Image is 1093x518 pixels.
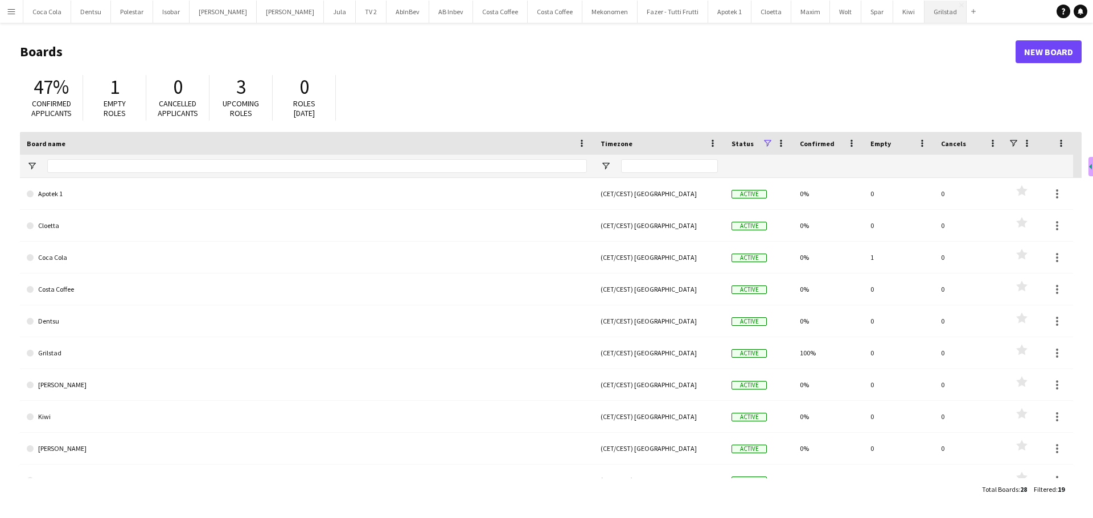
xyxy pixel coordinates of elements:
button: Open Filter Menu [601,161,611,171]
div: 1 [864,242,934,273]
span: Active [732,445,767,453]
button: Cloetta [751,1,791,23]
div: 0 [934,210,1005,241]
button: Jula [324,1,356,23]
div: 0 [864,465,934,496]
div: 0 [934,369,1005,400]
div: (CET/CEST) [GEOGRAPHIC_DATA] [594,465,725,496]
span: Active [732,222,767,230]
button: Fazer - Tutti Frutti [638,1,708,23]
div: 0 [864,337,934,368]
button: Costa Coffee [473,1,528,23]
div: 0 [864,273,934,305]
a: Apotek 1 [27,178,587,210]
button: AbInBev [387,1,429,23]
div: 100% [793,337,864,368]
a: Kiwi [27,401,587,433]
span: 0 [299,74,309,100]
button: Coca Cola [23,1,71,23]
span: Status [732,139,754,148]
button: [PERSON_NAME] [257,1,324,23]
div: 0% [793,305,864,337]
div: 0% [793,273,864,305]
div: (CET/CEST) [GEOGRAPHIC_DATA] [594,369,725,400]
a: Costa Coffee [27,273,587,305]
span: Upcoming roles [223,98,259,118]
button: Polestar [111,1,153,23]
span: Active [732,476,767,485]
span: 0 [173,74,183,100]
div: (CET/CEST) [GEOGRAPHIC_DATA] [594,433,725,464]
div: (CET/CEST) [GEOGRAPHIC_DATA] [594,242,725,273]
div: 0% [793,401,864,432]
div: 0 [864,178,934,209]
div: 0% [793,242,864,273]
button: [PERSON_NAME] [190,1,257,23]
span: Confirmed applicants [31,98,72,118]
div: : [982,478,1027,500]
a: Grilstad [27,337,587,369]
div: 0 [934,465,1005,496]
a: [PERSON_NAME] [27,369,587,401]
button: Open Filter Menu [27,161,37,171]
span: 28 [1020,485,1027,494]
button: Spar [861,1,893,23]
a: Coca Cola [27,242,587,273]
div: 0 [934,401,1005,432]
div: 0 [864,433,934,464]
button: Maxim [791,1,830,23]
button: Kiwi [893,1,924,23]
span: Total Boards [982,485,1018,494]
div: 0 [934,433,1005,464]
div: 0 [934,305,1005,337]
span: Confirmed [800,139,835,148]
a: Dentsu [27,305,587,337]
span: Active [732,317,767,326]
div: 0 [934,273,1005,305]
div: (CET/CEST) [GEOGRAPHIC_DATA] [594,401,725,432]
a: Cloetta [27,210,587,242]
button: Isobar [153,1,190,23]
span: Active [732,190,767,198]
div: (CET/CEST) [GEOGRAPHIC_DATA] [594,178,725,209]
span: Filtered [1034,485,1056,494]
div: 0% [793,369,864,400]
span: Active [732,254,767,262]
span: 1 [110,74,120,100]
span: Empty roles [104,98,126,118]
button: TV 2 [356,1,387,23]
span: Cancelled applicants [158,98,198,118]
a: [PERSON_NAME] [27,433,587,465]
div: 0 [864,210,934,241]
div: 0 [864,305,934,337]
span: Active [732,285,767,294]
span: 19 [1058,485,1065,494]
div: 0 [934,337,1005,368]
span: Cancels [941,139,966,148]
button: Grilstad [924,1,967,23]
div: 0 [934,178,1005,209]
a: Maxim [27,465,587,496]
div: 0 [864,369,934,400]
button: Wolt [830,1,861,23]
input: Timezone Filter Input [621,159,718,173]
span: 47% [34,74,69,100]
div: 0% [793,210,864,241]
h1: Boards [20,43,1016,60]
span: 3 [236,74,246,100]
span: Empty [870,139,891,148]
span: Roles [DATE] [293,98,315,118]
div: (CET/CEST) [GEOGRAPHIC_DATA] [594,210,725,241]
button: Costa Coffee [528,1,582,23]
div: (CET/CEST) [GEOGRAPHIC_DATA] [594,305,725,337]
div: (CET/CEST) [GEOGRAPHIC_DATA] [594,337,725,368]
span: Active [732,413,767,421]
div: : [1034,478,1065,500]
button: Apotek 1 [708,1,751,23]
span: Active [732,381,767,389]
div: 0% [793,433,864,464]
div: 0% [793,178,864,209]
span: Active [732,349,767,358]
a: New Board [1016,40,1082,63]
span: Board name [27,139,65,148]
